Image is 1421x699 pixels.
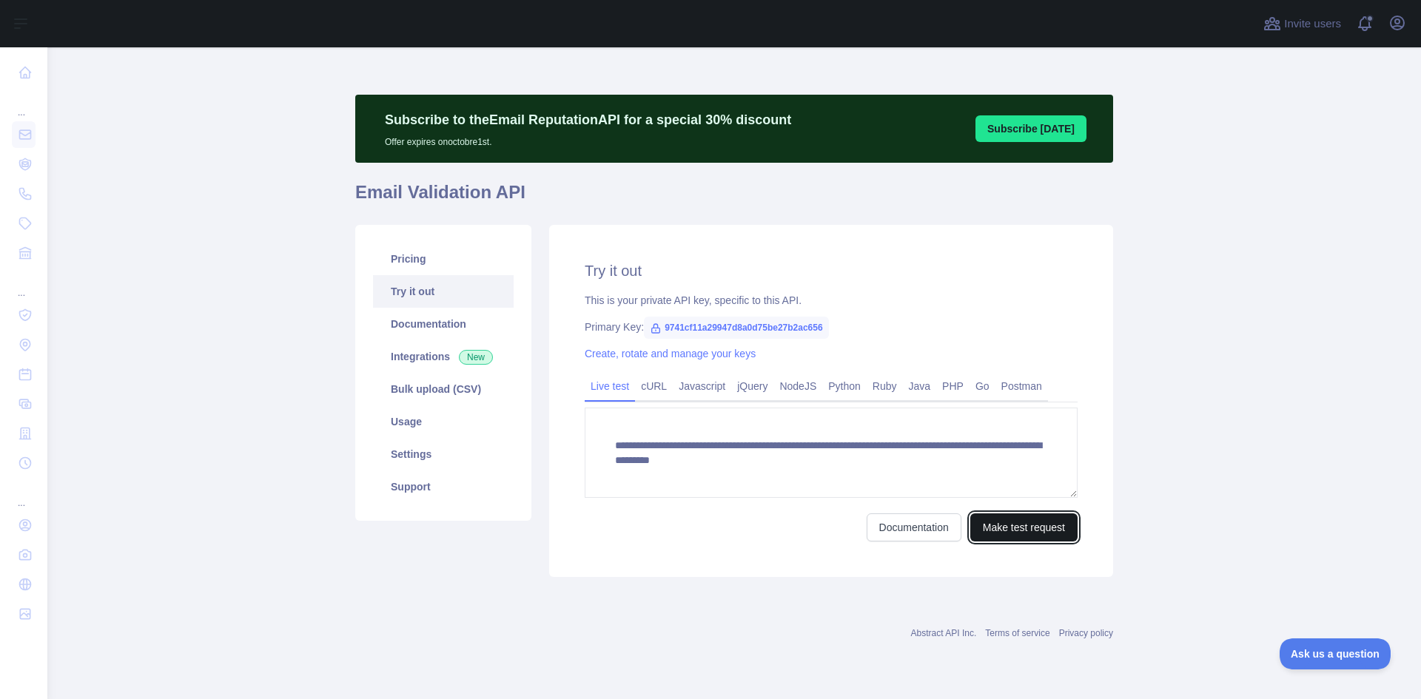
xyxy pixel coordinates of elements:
a: cURL [635,374,673,398]
div: ... [12,89,36,118]
a: PHP [936,374,970,398]
a: Settings [373,438,514,470]
button: Make test request [970,513,1078,541]
a: Documentation [373,308,514,340]
a: Pricing [373,243,514,275]
a: Usage [373,405,514,438]
a: Python [822,374,867,398]
span: 9741cf11a29947d8a0d75be27b2ac656 [644,317,829,339]
a: NodeJS [773,374,822,398]
button: Subscribe [DATE] [975,115,1086,142]
a: Integrations New [373,340,514,373]
p: Subscribe to the Email Reputation API for a special 30 % discount [385,109,791,130]
a: Create, rotate and manage your keys [585,348,756,359]
a: Javascript [673,374,731,398]
a: jQuery [731,374,773,398]
a: Live test [585,374,635,398]
a: Bulk upload (CSV) [373,373,514,405]
button: Invite users [1260,12,1344,36]
a: Java [903,374,937,398]
a: Abstract API Inc. [911,628,977,638]
a: Documentation [867,513,961,541]
a: Try it out [373,275,514,308]
div: Primary Key: [585,320,1078,334]
a: Privacy policy [1059,628,1113,638]
div: This is your private API key, specific to this API. [585,293,1078,308]
div: ... [12,479,36,509]
a: Support [373,470,514,503]
h1: Email Validation API [355,180,1113,216]
a: Ruby [867,374,903,398]
span: Invite users [1284,16,1341,33]
h2: Try it out [585,260,1078,281]
a: Postman [995,374,1048,398]
iframe: Toggle Customer Support [1280,638,1391,669]
a: Terms of service [985,628,1049,638]
div: ... [12,269,36,299]
p: Offer expires on octobre 1st. [385,130,791,148]
a: Go [970,374,995,398]
span: New [459,350,493,365]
